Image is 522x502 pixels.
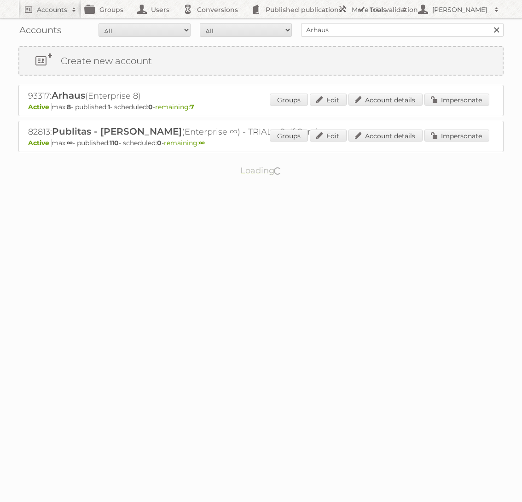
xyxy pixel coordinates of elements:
[37,5,67,14] h2: Accounts
[52,126,182,137] span: Publitas - [PERSON_NAME]
[148,103,153,111] strong: 0
[424,94,489,106] a: Impersonate
[28,103,494,111] p: max: - published: - scheduled: -
[310,130,347,142] a: Edit
[190,103,194,111] strong: 7
[430,5,490,14] h2: [PERSON_NAME]
[155,103,194,111] span: remaining:
[157,139,162,147] strong: 0
[199,139,205,147] strong: ∞
[270,130,308,142] a: Groups
[270,94,308,106] a: Groups
[110,139,119,147] strong: 110
[348,130,423,142] a: Account details
[28,90,350,102] h2: 93317: (Enterprise 8)
[28,126,350,138] h2: 82813: (Enterprise ∞) - TRIAL - Self Service
[28,139,494,147] p: max: - published: - scheduled: -
[19,47,503,75] a: Create new account
[310,94,347,106] a: Edit
[52,90,85,101] span: Arhaus
[164,139,205,147] span: remaining:
[28,103,52,111] span: Active
[211,161,311,180] p: Loading
[424,130,489,142] a: Impersonate
[28,139,52,147] span: Active
[348,94,423,106] a: Account details
[67,103,71,111] strong: 8
[67,139,73,147] strong: ∞
[352,5,398,14] h2: More tools
[108,103,110,111] strong: 1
